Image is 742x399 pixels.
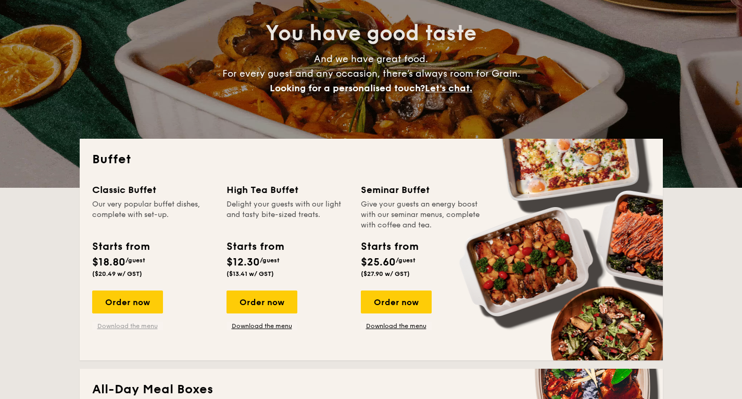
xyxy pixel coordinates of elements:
[227,270,274,277] span: ($13.41 w/ GST)
[270,82,425,94] span: Looking for a personalised touch?
[92,322,163,330] a: Download the menu
[227,322,297,330] a: Download the menu
[92,151,650,168] h2: Buffet
[260,257,280,264] span: /guest
[227,256,260,269] span: $12.30
[92,199,214,231] div: Our very popular buffet dishes, complete with set-up.
[361,270,410,277] span: ($27.90 w/ GST)
[92,239,149,255] div: Starts from
[361,256,396,269] span: $25.60
[361,322,432,330] a: Download the menu
[266,21,476,46] span: You have good taste
[92,256,125,269] span: $18.80
[222,53,520,94] span: And we have great food. For every guest and any occasion, there’s always room for Grain.
[227,239,283,255] div: Starts from
[425,82,472,94] span: Let's chat.
[92,381,650,398] h2: All-Day Meal Boxes
[227,199,348,231] div: Delight your guests with our light and tasty bite-sized treats.
[361,199,483,231] div: Give your guests an energy boost with our seminar menus, complete with coffee and tea.
[92,270,142,277] span: ($20.49 w/ GST)
[361,183,483,197] div: Seminar Buffet
[227,291,297,313] div: Order now
[125,257,145,264] span: /guest
[227,183,348,197] div: High Tea Buffet
[361,291,432,313] div: Order now
[92,291,163,313] div: Order now
[396,257,416,264] span: /guest
[92,183,214,197] div: Classic Buffet
[361,239,418,255] div: Starts from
